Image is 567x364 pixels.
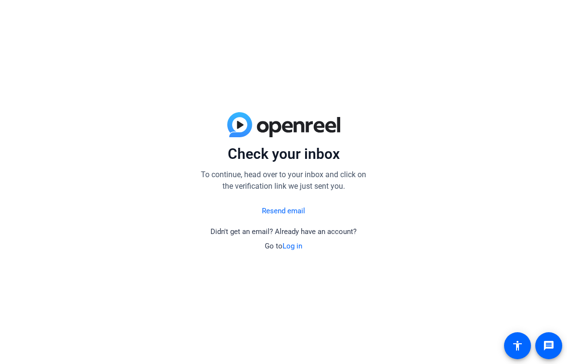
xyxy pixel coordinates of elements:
[262,206,305,217] a: Resend email
[283,242,302,250] a: Log in
[543,340,555,351] mat-icon: message
[227,112,340,137] img: blue-gradient.svg
[265,242,302,250] span: Go to
[197,145,370,163] p: Check your inbox
[210,227,357,236] span: Didn't get an email? Already have an account?
[197,169,370,192] p: To continue, head over to your inbox and click on the verification link we just sent you.
[512,340,523,351] mat-icon: accessibility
